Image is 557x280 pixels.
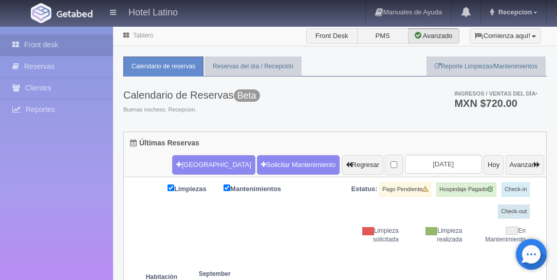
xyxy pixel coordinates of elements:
[502,182,530,197] label: Check-in
[128,5,178,18] h4: Hotel Latino
[168,182,222,194] label: Limpiezas
[506,155,544,175] button: Avanzar
[130,139,199,147] h4: Últimas Reservas
[257,155,340,175] a: Solicitar Mantenimiento
[357,28,409,44] label: PMS
[224,184,230,191] input: Mantenimientos
[342,155,383,175] button: Regresar
[57,10,92,17] img: Getabed
[168,184,174,191] input: Limpiezas
[408,28,459,44] label: Avanzado
[426,57,546,77] a: Reporte Limpiezas/Mantenimientos
[470,28,541,44] button: ¡Comienza aquí!
[172,155,255,175] button: [GEOGRAPHIC_DATA]
[31,3,51,23] img: Getabed
[123,89,260,101] h3: Calendario de Reservas
[454,90,537,97] span: Ingresos / Ventas del día
[436,182,496,197] label: Hospedaje Pagado
[351,184,377,194] label: Estatus:
[496,8,532,16] span: Recepcion
[123,106,260,114] span: Buenas nochess, Recepcion.
[133,32,153,39] a: Tablero
[123,57,203,77] a: Calendario de reservas
[484,155,504,175] button: Hoy
[498,204,530,219] label: Check-out
[454,98,537,108] h3: MXN $720.00
[470,227,533,244] div: En Mantenimiento
[234,89,260,102] span: Beta
[224,182,296,194] label: Mantenimientos
[306,28,358,44] label: Front Desk
[199,270,255,278] span: September
[205,57,302,77] a: Reservas del día / Recepción
[379,182,431,197] label: Pago Pendiente
[343,227,406,244] div: Limpieza solicitada
[406,227,470,244] div: Limpieza realizada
